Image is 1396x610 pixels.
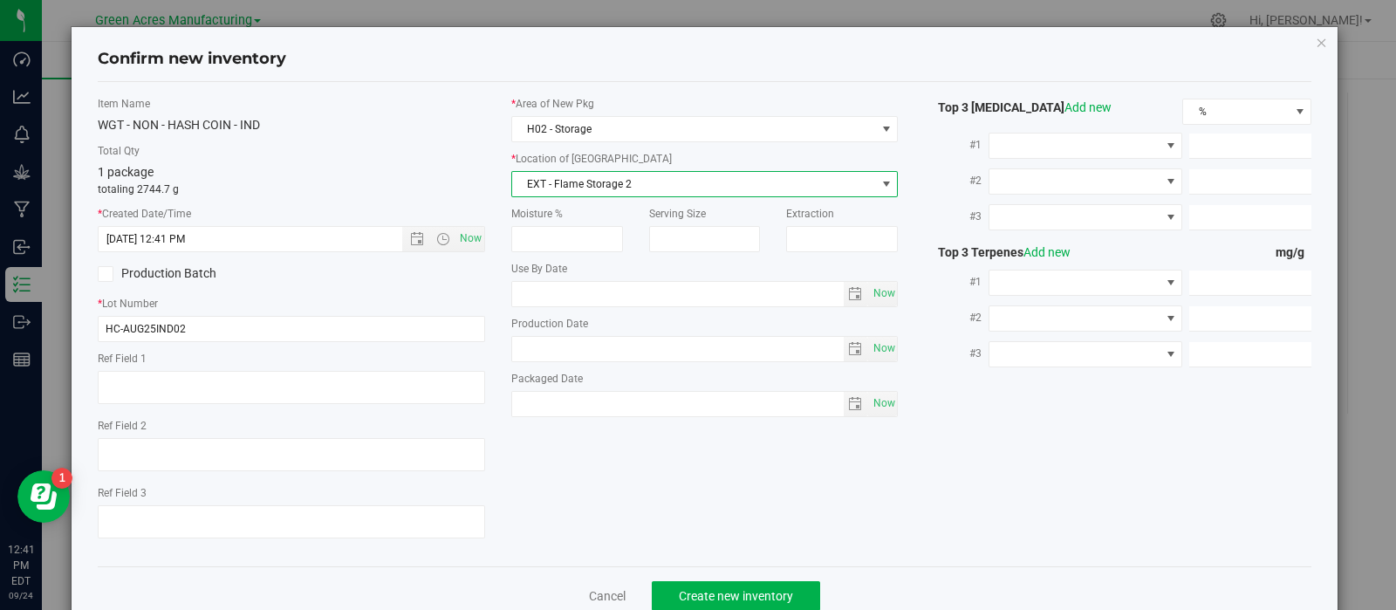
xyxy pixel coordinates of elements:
span: Open the time view [428,232,457,246]
label: Production Batch [98,264,278,283]
span: mg/g [1276,245,1311,259]
label: Total Qty [98,143,485,159]
label: Serving Size [649,206,761,222]
label: #2 [924,302,989,333]
label: Created Date/Time [98,206,485,222]
label: #3 [924,201,989,232]
span: select [844,282,869,306]
label: Packaged Date [511,371,899,387]
span: H02 - Storage [512,117,876,141]
label: Extraction [786,206,898,222]
a: Add new [1023,245,1071,259]
label: Ref Field 3 [98,485,485,501]
span: select [868,337,897,361]
label: Moisture % [511,206,623,222]
label: Use By Date [511,261,899,277]
label: Lot Number [98,296,485,312]
a: Add new [1064,100,1112,114]
span: Create new inventory [679,589,793,603]
span: select [868,282,897,306]
label: Production Date [511,316,899,332]
span: Top 3 [MEDICAL_DATA] [924,100,1112,114]
span: select [868,392,897,416]
span: Set Current date [869,281,899,306]
h4: Confirm new inventory [98,48,286,71]
iframe: Resource center unread badge [51,468,72,489]
span: Top 3 Terpenes [924,245,1071,259]
span: select [844,392,869,416]
label: #3 [924,338,989,369]
label: Location of [GEOGRAPHIC_DATA] [511,151,899,167]
span: Open the date view [402,232,432,246]
span: EXT - Flame Storage 2 [512,172,876,196]
label: #1 [924,266,989,298]
label: #2 [924,165,989,196]
label: #1 [924,129,989,161]
div: WGT - NON - HASH COIN - IND [98,116,485,134]
a: Cancel [589,587,626,605]
span: Set Current date [869,336,899,361]
span: Set Current date [869,391,899,416]
p: totaling 2744.7 g [98,182,485,197]
span: select [844,337,869,361]
span: 1 package [98,165,154,179]
span: % [1183,99,1289,124]
label: Area of New Pkg [511,96,899,112]
span: Set Current date [455,226,485,251]
label: Ref Field 1 [98,351,485,367]
span: select [875,172,897,196]
iframe: Resource center [17,470,70,523]
label: Item Name [98,96,485,112]
label: Ref Field 2 [98,418,485,434]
